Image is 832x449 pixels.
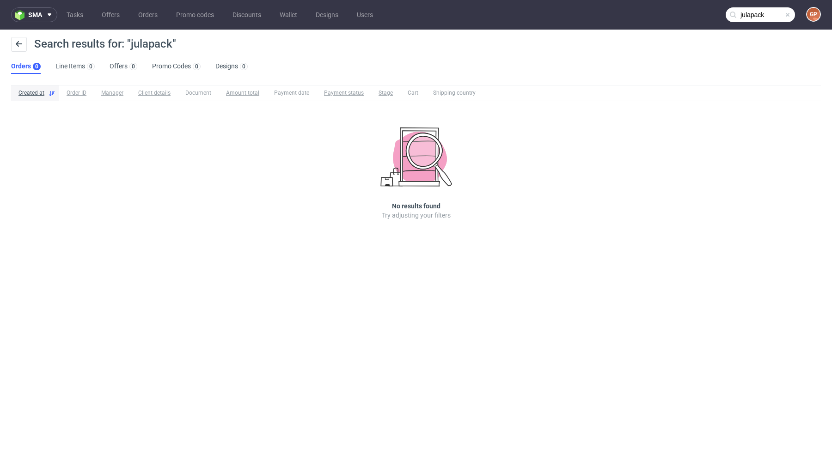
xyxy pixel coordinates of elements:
a: Wallet [274,7,303,22]
p: Try adjusting your filters [382,211,451,220]
span: Order ID [67,89,86,97]
span: Payment date [274,89,309,97]
span: Client details [138,89,171,97]
a: Offers0 [110,59,137,74]
a: Designs0 [215,59,248,74]
a: Discounts [227,7,267,22]
a: Tasks [61,7,89,22]
div: 0 [132,63,135,70]
span: sma [28,12,42,18]
div: 0 [242,63,245,70]
img: logo [15,10,28,20]
a: Line Items0 [55,59,95,74]
div: 0 [195,63,198,70]
span: Cart [408,89,418,97]
span: Shipping country [433,89,476,97]
h3: No results found [392,201,440,211]
span: Payment status [324,89,364,97]
a: Offers [96,7,125,22]
a: Designs [310,7,344,22]
a: Orders [133,7,163,22]
span: Created at [18,89,44,97]
span: Document [185,89,211,97]
a: Orders0 [11,59,41,74]
a: Promo Codes0 [152,59,201,74]
div: 0 [89,63,92,70]
span: Manager [101,89,123,97]
div: 0 [35,63,38,70]
a: Promo codes [171,7,220,22]
figcaption: GP [807,8,820,21]
span: Stage [379,89,393,97]
span: Amount total [226,89,259,97]
a: Users [351,7,379,22]
button: sma [11,7,57,22]
span: Search results for: "julapack" [34,37,176,50]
